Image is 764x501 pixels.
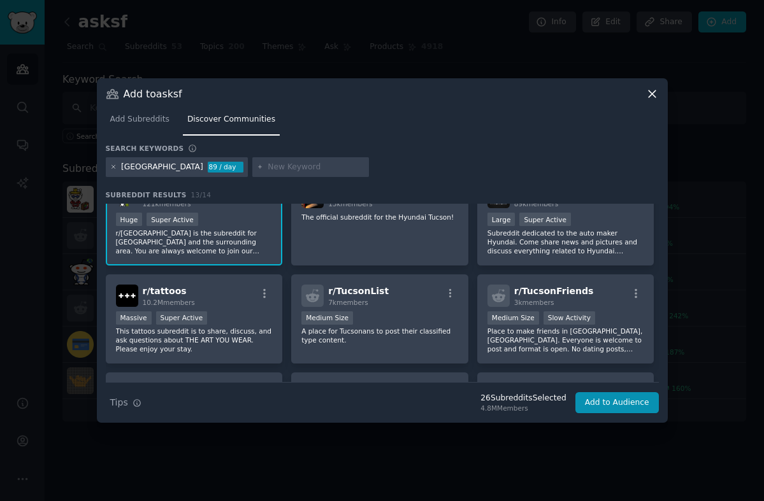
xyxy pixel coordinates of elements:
button: Tips [106,392,146,414]
div: Large [487,213,515,226]
button: Add to Audience [575,392,659,414]
div: Slow Activity [544,311,595,325]
span: 10.2M members [143,299,195,306]
div: Massive [116,311,152,325]
h3: Add to asksf [124,87,182,101]
p: Subreddit dedicated to the auto maker Hyundai. Come share news and pictures and discuss everythin... [487,229,644,255]
span: 7k members [328,299,368,306]
p: The official subreddit for the Hyundai Tucson! [301,213,458,222]
div: [GEOGRAPHIC_DATA] [121,162,203,173]
p: A place for Tucsonans to post their classified type content. [301,327,458,344]
input: New Keyword [268,162,364,173]
img: tattoos [116,285,138,307]
span: Discover Communities [187,114,275,125]
span: Add Subreddits [110,114,169,125]
a: Discover Communities [183,109,280,136]
div: Medium Size [487,311,539,325]
div: 89 / day [208,162,243,173]
h3: Search keywords [106,144,184,153]
div: Super Active [156,311,208,325]
span: r/ tattoos [143,286,187,296]
span: Subreddit Results [106,190,187,199]
span: 13 / 14 [191,191,212,199]
span: 3k members [514,299,554,306]
span: 89k members [514,200,558,208]
p: r/[GEOGRAPHIC_DATA] is the subreddit for [GEOGRAPHIC_DATA] and the surrounding area. You are alwa... [116,229,273,255]
span: Tips [110,396,128,409]
div: 4.8M Members [480,404,566,413]
div: Medium Size [301,311,353,325]
span: r/ TucsonList [328,286,389,296]
p: Place to make friends in [GEOGRAPHIC_DATA], [GEOGRAPHIC_DATA]. Everyone is welcome to post and fo... [487,327,644,353]
div: Huge [116,213,143,226]
p: This tattoos subreddit is to share, discuss, and ask questions about THE ART YOU WEAR. Please enj... [116,327,273,353]
span: 121k members [143,200,191,208]
div: Super Active [519,213,571,226]
span: 13k members [328,200,372,208]
a: Add Subreddits [106,109,174,136]
span: r/ TucsonFriends [514,286,593,296]
div: 26 Subreddit s Selected [480,393,566,404]
div: Super Active [147,213,198,226]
